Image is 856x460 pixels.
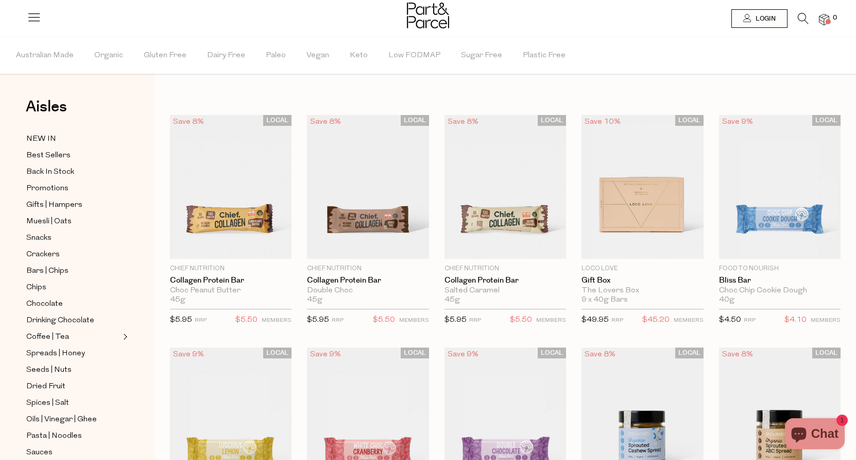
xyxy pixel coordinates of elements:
a: Aisles [26,99,67,125]
a: Spreads | Honey [26,347,120,360]
span: Dairy Free [207,38,245,74]
span: 40g [719,295,734,305]
div: Save 8% [719,348,756,362]
small: RRP [469,318,481,323]
div: Choc Peanut Butter [170,286,292,295]
span: LOCAL [538,115,566,126]
span: Chips [26,282,46,294]
a: Snacks [26,232,120,244]
span: LOCAL [263,348,292,358]
img: Collagen Protein Bar [307,115,429,259]
small: MEMBERS [536,318,566,323]
a: Oils | Vinegar | Ghee [26,413,120,426]
span: Drinking Chocolate [26,315,94,327]
span: $45.20 [642,314,670,327]
a: NEW IN [26,133,120,145]
img: Bliss Bar [719,115,841,259]
span: LOCAL [401,115,429,126]
span: Dried Fruit [26,381,65,393]
p: Loco Love [581,264,703,273]
span: Australian Made [16,38,74,74]
a: Promotions [26,182,120,195]
span: Sugar Free [461,38,502,74]
span: 45g [307,295,322,305]
span: $4.10 [784,314,807,327]
span: Plastic Free [523,38,566,74]
a: Bliss Bar [719,276,841,285]
a: 0 [819,14,829,25]
span: 0 [830,13,840,23]
span: Best Sellers [26,150,71,162]
small: RRP [744,318,756,323]
span: Keto [350,38,368,74]
div: Save 8% [444,115,482,129]
img: Gift Box [581,115,703,259]
span: Organic [94,38,123,74]
span: NEW IN [26,133,56,145]
a: Spices | Salt [26,397,120,409]
span: $49.95 [581,316,609,324]
span: Gifts | Hampers [26,199,82,211]
span: $5.50 [373,314,395,327]
span: $5.50 [235,314,258,327]
img: Collagen Protein Bar [170,115,292,259]
a: Drinking Chocolate [26,314,120,327]
span: Bars | Chips [26,265,69,277]
span: Sauces [26,447,53,459]
small: MEMBERS [399,318,429,323]
a: Collagen Protein Bar [307,276,429,285]
span: Spreads | Honey [26,348,85,360]
span: Muesli | Oats [26,216,72,228]
inbox-online-store-chat: Shopify online store chat [782,418,848,452]
span: Snacks [26,232,52,244]
p: Chief Nutrition [444,264,566,273]
small: MEMBERS [674,318,704,323]
span: Low FODMAP [388,38,440,74]
span: $5.50 [510,314,532,327]
small: RRP [611,318,623,323]
span: 45g [170,295,185,305]
a: Collagen Protein Bar [444,276,566,285]
small: RRP [332,318,344,323]
span: LOCAL [401,348,429,358]
span: Crackers [26,249,60,261]
span: Paleo [266,38,286,74]
div: Save 9% [719,115,756,129]
div: Save 10% [581,115,624,129]
a: Pasta | Noodles [26,430,120,442]
p: Chief Nutrition [307,264,429,273]
a: Chocolate [26,298,120,310]
a: Crackers [26,248,120,261]
a: Best Sellers [26,149,120,162]
span: LOCAL [812,115,841,126]
a: Dried Fruit [26,380,120,393]
div: Save 8% [307,115,344,129]
div: Save 8% [581,348,619,362]
a: Login [731,9,787,28]
span: Gluten Free [144,38,186,74]
a: Gifts | Hampers [26,199,120,211]
button: Expand/Collapse Coffee | Tea [121,331,128,343]
span: Spices | Salt [26,397,69,409]
small: RRP [195,318,207,323]
img: Collagen Protein Bar [444,115,566,259]
a: Chips [26,281,120,294]
img: Part&Parcel [407,3,449,28]
span: $5.95 [170,316,192,324]
a: Collagen Protein Bar [170,276,292,285]
span: LOCAL [812,348,841,358]
span: Aisles [26,95,67,118]
span: Login [753,14,776,23]
span: LOCAL [675,348,704,358]
span: $5.95 [444,316,467,324]
div: Save 9% [170,348,207,362]
a: Bars | Chips [26,265,120,277]
a: Seeds | Nuts [26,364,120,376]
p: Chief Nutrition [170,264,292,273]
div: The Lovers Box [581,286,703,295]
div: Salted Caramel [444,286,566,295]
small: MEMBERS [262,318,292,323]
span: $4.50 [719,316,741,324]
span: Vegan [306,38,329,74]
a: Gift Box [581,276,703,285]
